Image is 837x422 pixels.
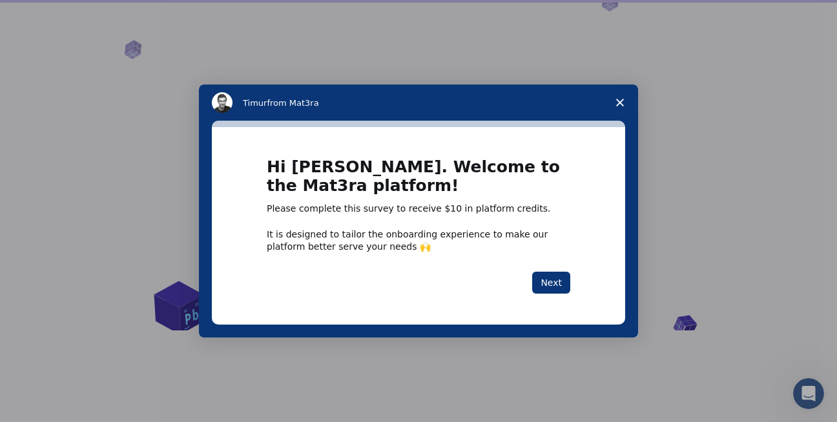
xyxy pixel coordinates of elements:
[602,85,638,121] span: Close survey
[532,272,570,294] button: Next
[212,92,232,113] img: Profile image for Timur
[267,228,570,252] div: It is designed to tailor the onboarding experience to make our platform better serve your needs 🙌
[267,203,570,216] div: Please complete this survey to receive $10 in platform credits.
[26,9,72,21] span: Suporte
[243,98,267,108] span: Timur
[267,158,570,203] h1: Hi [PERSON_NAME]. Welcome to the Mat3ra platform!
[267,98,318,108] span: from Mat3ra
